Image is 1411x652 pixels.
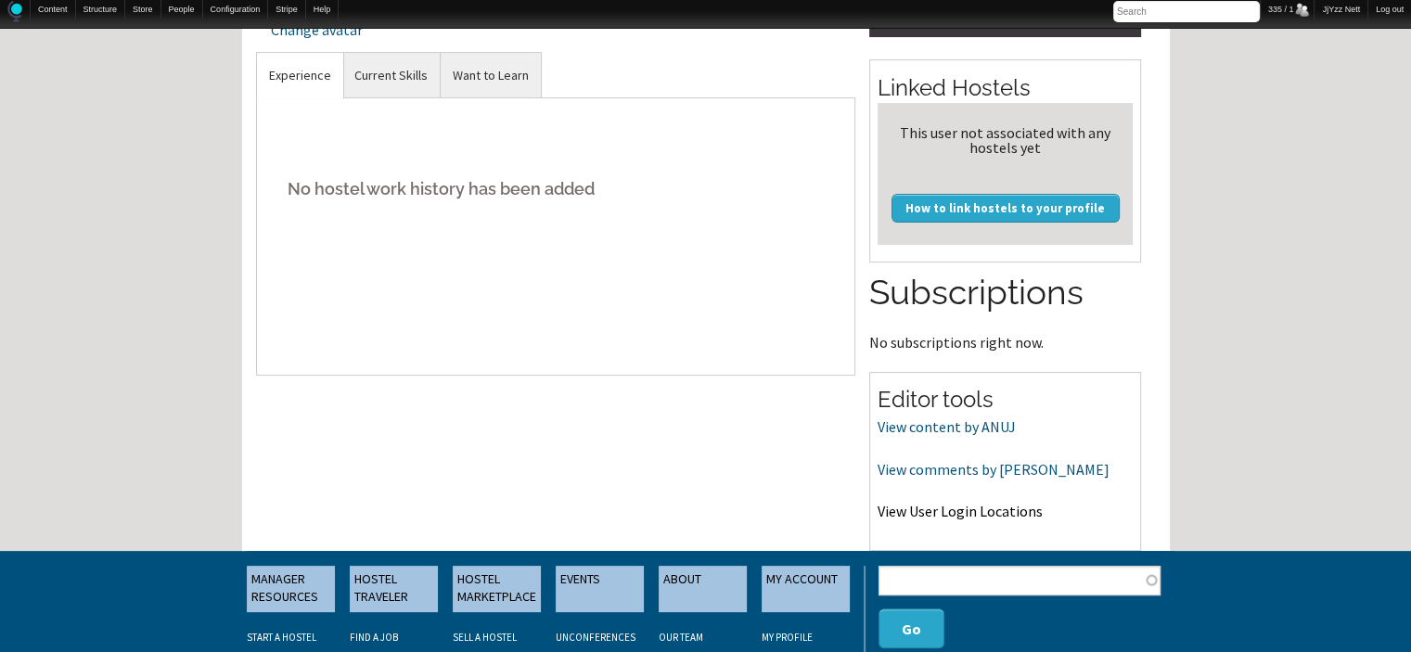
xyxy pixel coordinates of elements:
[885,125,1125,155] div: This user not associated with any hostels yet
[7,1,22,22] img: Home
[762,566,850,612] a: MY ACCOUNT
[257,53,343,98] a: Experience
[879,608,944,648] button: Go
[556,631,635,644] a: UNCONFERENCES
[1113,1,1260,22] input: Search
[453,566,541,612] a: HOSTEL MARKETPLACE
[878,72,1133,104] h2: Linked Hostels
[271,22,476,37] div: Change avatar
[350,566,438,612] a: HOSTEL TRAVELER
[891,194,1120,222] a: How to link hostels to your profile
[350,631,398,644] a: FIND A JOB
[878,502,1043,520] a: View User Login Locations
[556,566,644,612] a: EVENTS
[271,160,841,217] h5: No hostel work history has been added
[878,384,1133,415] h2: Editor tools
[342,53,440,98] a: Current Skills
[762,631,813,644] a: My Profile
[869,269,1141,349] section: No subscriptions right now.
[869,269,1141,317] h2: Subscriptions
[247,566,335,612] a: MANAGER RESOURCES
[247,631,316,644] a: START A HOSTEL
[659,631,703,644] a: OUR TEAM
[659,566,747,612] a: ABOUT
[878,460,1110,479] a: View comments by [PERSON_NAME]
[453,631,517,644] a: SELL A HOSTEL
[441,53,541,98] a: Want to Learn
[878,417,1016,436] a: View content by ANUJ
